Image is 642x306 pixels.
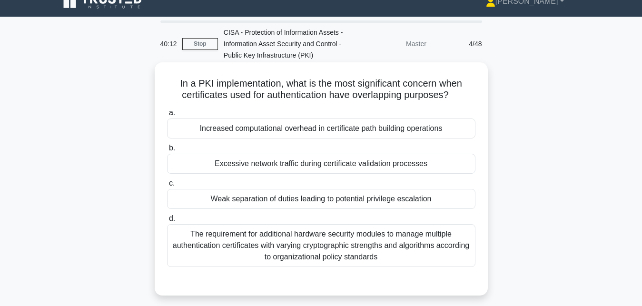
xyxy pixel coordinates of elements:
[167,224,475,267] div: The requirement for additional hardware security modules to manage multiple authentication certif...
[167,189,475,209] div: Weak separation of duties leading to potential privilege escalation
[166,78,476,101] h5: In a PKI implementation, what is the most significant concern when certificates used for authenti...
[169,179,175,187] span: c.
[169,214,175,222] span: d.
[432,34,488,53] div: 4/48
[349,34,432,53] div: Master
[182,38,218,50] a: Stop
[155,34,182,53] div: 40:12
[169,144,175,152] span: b.
[167,118,475,138] div: Increased computational overhead in certificate path building operations
[169,109,175,117] span: a.
[218,23,349,65] div: CISA - Protection of Information Assets - Information Asset Security and Control - Public Key Inf...
[167,154,475,174] div: Excessive network traffic during certificate validation processes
